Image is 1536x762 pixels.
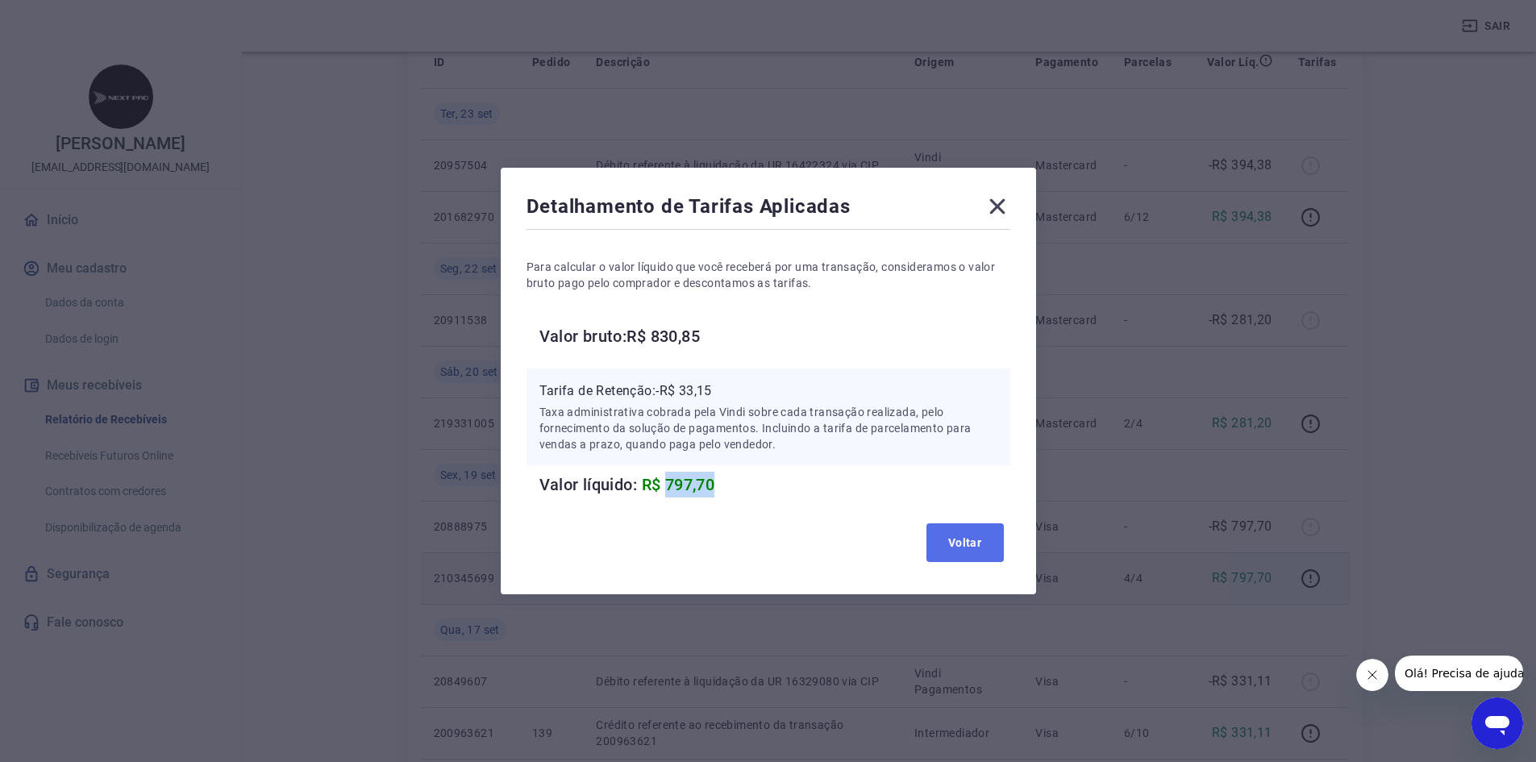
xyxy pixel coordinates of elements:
[527,194,1010,226] div: Detalhamento de Tarifas Aplicadas
[539,404,997,452] p: Taxa administrativa cobrada pela Vindi sobre cada transação realizada, pelo fornecimento da soluç...
[1471,697,1523,749] iframe: Botão para abrir a janela de mensagens
[10,11,135,24] span: Olá! Precisa de ajuda?
[539,323,1010,349] h6: Valor bruto: R$ 830,85
[926,523,1004,562] button: Voltar
[539,472,1010,498] h6: Valor líquido:
[527,259,1010,291] p: Para calcular o valor líquido que você receberá por uma transação, consideramos o valor bruto pag...
[642,475,715,494] span: R$ 797,70
[1356,659,1388,691] iframe: Fechar mensagem
[539,381,997,401] p: Tarifa de Retenção: -R$ 33,15
[1395,656,1523,691] iframe: Mensagem da empresa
